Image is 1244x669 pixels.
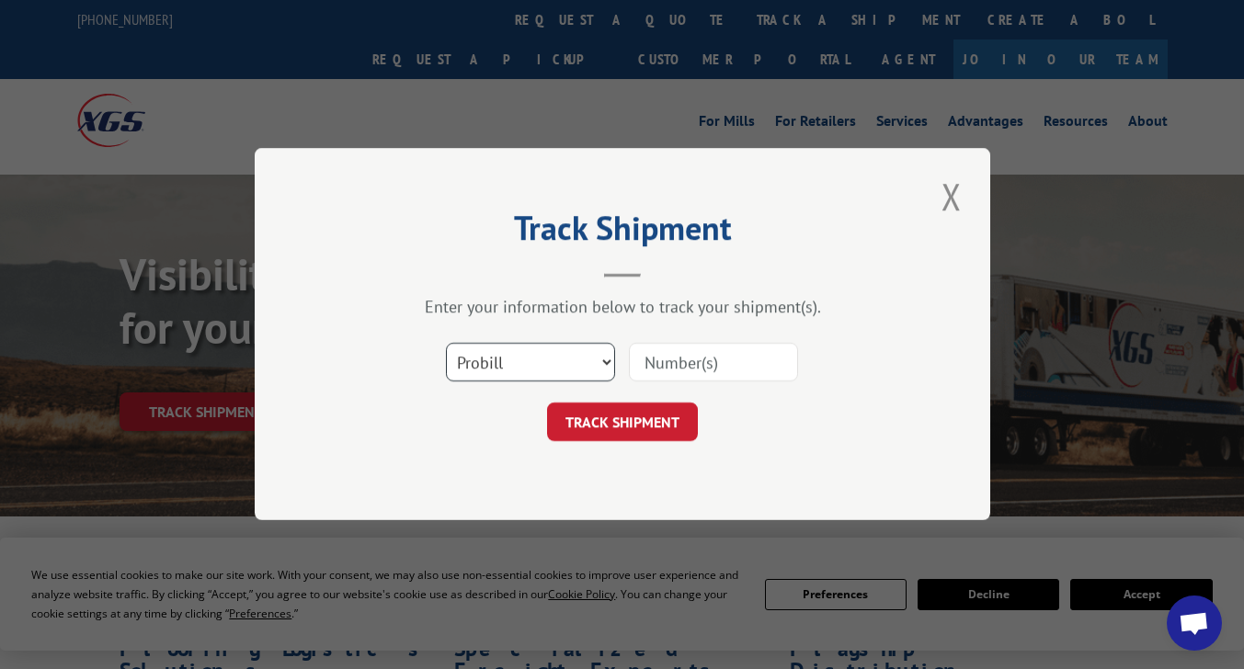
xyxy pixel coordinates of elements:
[547,403,698,442] button: TRACK SHIPMENT
[347,297,898,318] div: Enter your information below to track your shipment(s).
[629,344,798,382] input: Number(s)
[347,215,898,250] h2: Track Shipment
[1167,595,1222,651] a: Open chat
[936,171,967,221] button: Close modal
